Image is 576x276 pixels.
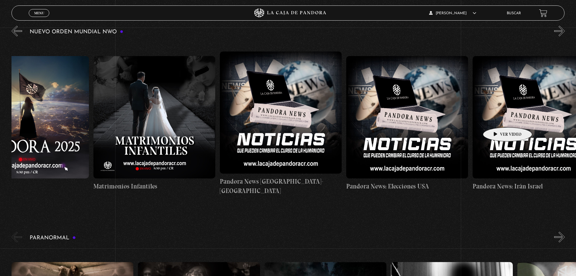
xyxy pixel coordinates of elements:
button: Next [554,26,565,36]
button: Previous [11,26,22,36]
h3: Nuevo Orden Mundial NWO [30,29,123,35]
h4: Pandora News: Elecciones USA [346,181,468,191]
a: Buscar [507,12,521,15]
span: Menu [34,11,44,15]
button: Next [554,232,565,242]
button: Previous [11,232,22,242]
h4: Pandora News [GEOGRAPHIC_DATA]-[GEOGRAPHIC_DATA] [220,177,342,196]
a: Matrimonios Infantiles [93,41,215,206]
a: Pandora News [GEOGRAPHIC_DATA]-[GEOGRAPHIC_DATA] [220,41,342,206]
h4: Matrimonios Infantiles [93,181,215,191]
a: Pandora News: Elecciones USA [346,41,468,206]
span: [PERSON_NAME] [429,12,476,15]
h3: Paranormal [30,235,76,241]
span: Cerrar [32,16,46,21]
a: View your shopping cart [539,9,547,17]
